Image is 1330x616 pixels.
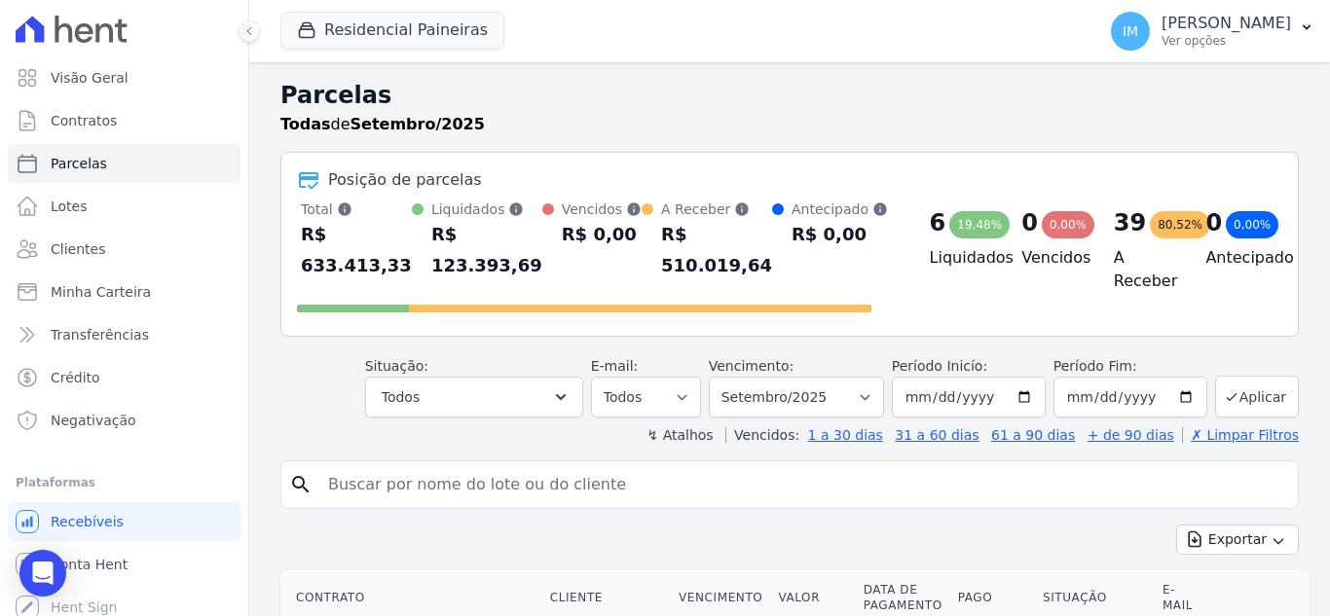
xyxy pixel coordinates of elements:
[1162,14,1291,33] p: [PERSON_NAME]
[1226,211,1278,238] div: 0,00%
[8,401,240,440] a: Negativação
[16,471,233,494] div: Plataformas
[365,377,583,417] button: Todos
[1150,211,1210,238] div: 80,52%
[1123,24,1138,38] span: IM
[8,187,240,226] a: Lotes
[431,199,542,219] div: Liquidados
[1182,427,1299,443] a: ✗ Limpar Filtros
[8,545,240,584] a: Conta Hent
[661,199,772,219] div: A Receber
[1114,207,1146,238] div: 39
[365,358,428,374] label: Situação:
[792,199,888,219] div: Antecipado
[51,197,88,216] span: Lotes
[8,144,240,183] a: Parcelas
[895,427,979,443] a: 31 a 60 dias
[51,512,124,531] span: Recebíveis
[280,12,504,49] button: Residencial Paineiras
[1205,246,1267,270] h4: Antecipado
[51,555,128,574] span: Conta Hent
[51,282,151,302] span: Minha Carteira
[8,101,240,140] a: Contratos
[51,368,100,387] span: Crédito
[725,427,799,443] label: Vencidos:
[8,358,240,397] a: Crédito
[351,115,485,133] strong: Setembro/2025
[991,427,1075,443] a: 61 a 90 dias
[808,427,883,443] a: 1 a 30 dias
[51,239,105,259] span: Clientes
[280,78,1299,113] h2: Parcelas
[431,219,542,281] div: R$ 123.393,69
[562,219,642,250] div: R$ 0,00
[51,111,117,130] span: Contratos
[51,411,136,430] span: Negativação
[51,68,129,88] span: Visão Geral
[328,168,482,192] div: Posição de parcelas
[301,199,412,219] div: Total
[382,385,420,409] span: Todos
[51,154,107,173] span: Parcelas
[709,358,794,374] label: Vencimento:
[562,199,642,219] div: Vencidos
[1088,427,1174,443] a: + de 90 dias
[8,58,240,97] a: Visão Geral
[316,465,1290,504] input: Buscar por nome do lote ou do cliente
[949,211,1010,238] div: 19,48%
[51,325,149,344] span: Transferências
[1114,246,1175,293] h4: A Receber
[1021,207,1038,238] div: 0
[1042,211,1094,238] div: 0,00%
[1205,207,1222,238] div: 0
[1215,376,1299,417] button: Aplicar
[19,550,66,597] div: Open Intercom Messenger
[1053,356,1207,377] label: Período Fim:
[1021,246,1083,270] h4: Vencidos
[280,113,485,136] p: de
[1095,4,1330,58] button: IM [PERSON_NAME] Ver opções
[647,427,713,443] label: ↯ Atalhos
[591,358,639,374] label: E-mail:
[301,219,412,281] div: R$ 633.413,33
[8,230,240,269] a: Clientes
[661,219,772,281] div: R$ 510.019,64
[930,207,946,238] div: 6
[8,272,240,311] a: Minha Carteira
[792,219,888,250] div: R$ 0,00
[1162,33,1291,49] p: Ver opções
[8,315,240,354] a: Transferências
[8,502,240,541] a: Recebíveis
[1176,525,1299,555] button: Exportar
[930,246,991,270] h4: Liquidados
[892,358,987,374] label: Período Inicío:
[280,115,331,133] strong: Todas
[289,473,313,496] i: search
